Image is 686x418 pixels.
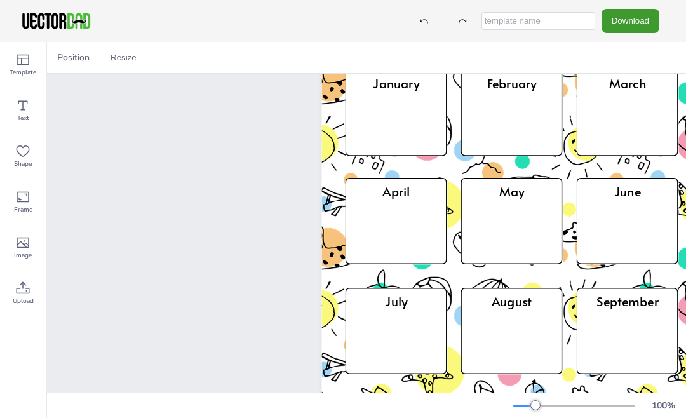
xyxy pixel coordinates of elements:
[14,159,32,169] span: Shape
[385,292,408,310] span: July
[13,296,34,306] span: Upload
[382,182,410,200] span: April
[481,12,595,30] input: template name
[602,9,659,32] button: Download
[499,182,524,200] span: May
[20,11,92,30] img: VectorDad-1.png
[487,74,537,92] span: February
[614,182,640,200] span: June
[596,292,659,310] span: September
[55,51,92,64] span: Position
[609,74,645,92] span: March
[105,48,142,68] button: Resize
[14,250,32,260] span: Image
[648,400,678,412] div: 100 %
[17,113,29,123] span: Text
[373,74,419,92] span: January
[10,67,36,78] span: Template
[14,205,32,215] span: Frame
[492,292,532,310] span: August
